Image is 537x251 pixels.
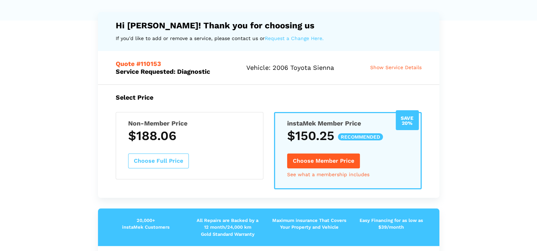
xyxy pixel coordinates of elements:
button: Choose Member Price [287,154,360,168]
h5: instaMek Member Price [287,119,409,127]
h5: Non-Member Price [128,119,251,127]
p: Easy Financing for as low as $39/month [350,217,432,231]
div: Save 20% [396,110,419,130]
a: See what a membership includes [287,172,369,177]
h3: $188.06 [128,128,251,143]
h4: Hi [PERSON_NAME]! Thank you for choosing us [116,21,422,30]
p: All Repairs are Backed by a 12 month/24,000 km Gold Standard Warranty [187,217,268,238]
button: Choose Full Price [128,154,189,168]
p: 20,000+ instaMek Customers [105,217,187,231]
h3: $150.25 [287,128,409,143]
span: Show Service Details [370,65,422,70]
h5: Select Price [116,94,422,101]
h5: Vehicle: 2006 Toyota Sienna [246,64,352,71]
h5: Service Requested: Diagnostic [116,60,228,75]
p: Maximum insurance That Covers Your Property and Vehicle [269,217,350,231]
p: If you'd like to add or remove a service, please contact us or [116,34,422,43]
a: Request a Change Here. [265,34,324,43]
span: Quote #110153 [116,60,161,67]
span: recommended [338,133,383,140]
